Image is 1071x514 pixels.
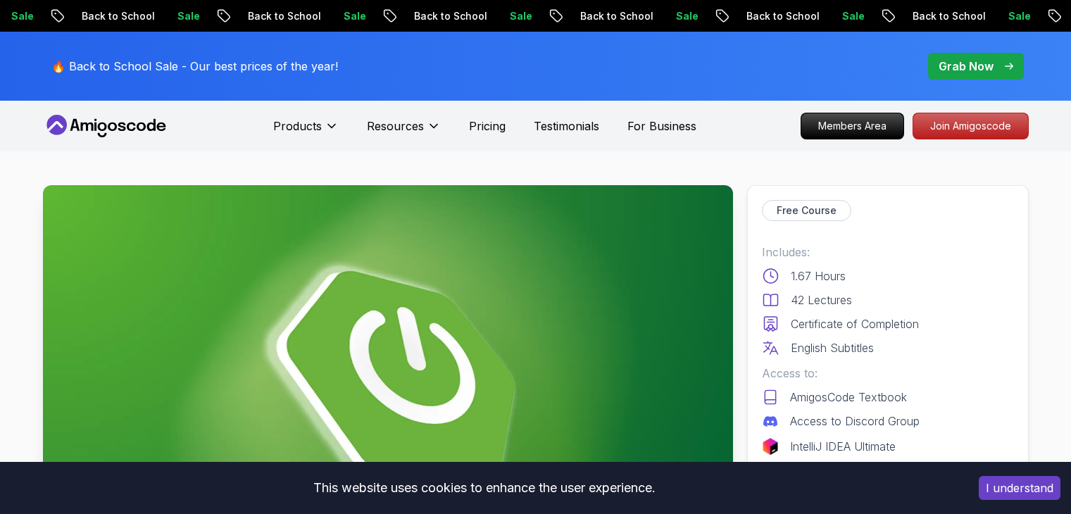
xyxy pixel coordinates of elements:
button: Products [273,118,339,146]
p: Sale [991,9,1036,23]
div: This website uses cookies to enhance the user experience. [11,472,958,503]
a: Join Amigoscode [913,113,1029,139]
p: 42 Lectures [791,292,852,308]
p: 1.67 Hours [791,268,846,284]
p: Certificate of Completion [791,315,919,332]
p: English Subtitles [791,339,874,356]
p: Sale [161,9,206,23]
button: Resources [367,118,441,146]
p: Back to School [231,9,327,23]
p: Free Course [777,203,837,218]
a: Pricing [469,118,506,134]
p: IntelliJ IDEA Ultimate [790,438,896,455]
button: Accept cookies [979,476,1060,500]
p: Back to School [896,9,991,23]
p: 🔥 Back to School Sale - Our best prices of the year! [51,58,338,75]
p: Includes: [762,244,1014,261]
p: Back to School [397,9,493,23]
a: Testimonials [534,118,599,134]
p: Members Area [801,113,903,139]
p: Access to: [762,365,1014,382]
p: Sale [659,9,704,23]
a: Members Area [801,113,904,139]
p: Grab Now [939,58,994,75]
p: Sale [493,9,538,23]
a: For Business [627,118,696,134]
p: Back to School [65,9,161,23]
p: Back to School [563,9,659,23]
p: AmigosCode Textbook [790,389,907,406]
p: Sale [327,9,372,23]
p: Join Amigoscode [913,113,1028,139]
p: Sale [825,9,870,23]
p: Resources [367,118,424,134]
img: jetbrains logo [762,438,779,455]
p: Back to School [729,9,825,23]
p: Products [273,118,322,134]
p: Access to Discord Group [790,413,920,430]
